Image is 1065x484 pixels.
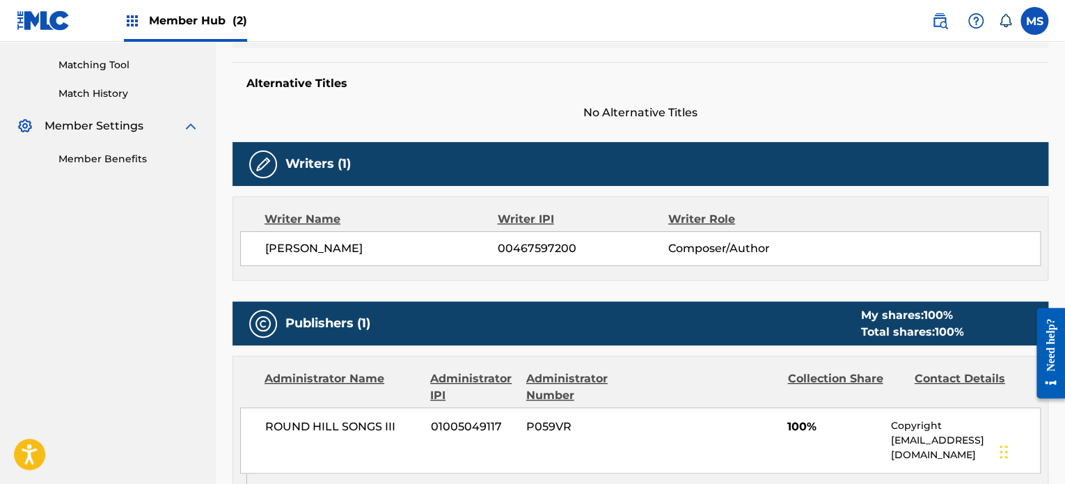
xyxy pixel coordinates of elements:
div: Help [962,7,990,35]
span: No Alternative Titles [232,104,1048,121]
p: [EMAIL_ADDRESS][DOMAIN_NAME] [891,433,1040,462]
span: Composer/Author [668,240,823,257]
div: Administrator Name [265,370,420,404]
span: 100 % [934,325,963,338]
a: Member Benefits [58,152,199,166]
span: 00467597200 [498,240,668,257]
div: Drag [1000,431,1008,473]
span: Member Settings [45,118,143,134]
a: Public Search [926,7,954,35]
div: Writer Name [265,211,498,228]
img: Member Settings [17,118,33,134]
span: P059VR [526,419,642,435]
div: User Menu [1020,7,1048,35]
div: Total shares: [860,324,963,341]
h5: Writers (1) [285,156,351,172]
img: search [931,13,948,29]
iframe: Resource Center [1026,297,1065,409]
span: [PERSON_NAME] [265,240,498,257]
img: Publishers [255,315,271,332]
img: expand [182,118,199,134]
div: Administrator Number [526,370,642,404]
div: Administrator IPI [430,370,516,404]
span: ROUND HILL SONGS III [265,419,420,435]
span: 01005049117 [431,419,516,435]
img: Top Rightsholders [124,13,141,29]
h5: Alternative Titles [246,77,1034,91]
p: Copyright [891,419,1040,433]
div: Writer Role [668,211,823,228]
div: Contact Details [915,370,1031,404]
a: Match History [58,86,199,101]
div: My shares: [860,307,963,324]
a: Matching Tool [58,58,199,72]
span: Member Hub [149,13,247,29]
iframe: Chat Widget [995,417,1065,484]
span: 100 % [923,309,952,322]
span: 100% [787,419,881,435]
div: Collection Share [787,370,904,404]
div: Notifications [998,14,1012,28]
img: Writers [255,156,271,173]
span: (2) [232,14,247,27]
div: Writer IPI [498,211,668,228]
h5: Publishers (1) [285,315,370,331]
img: help [968,13,984,29]
img: MLC Logo [17,10,70,31]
